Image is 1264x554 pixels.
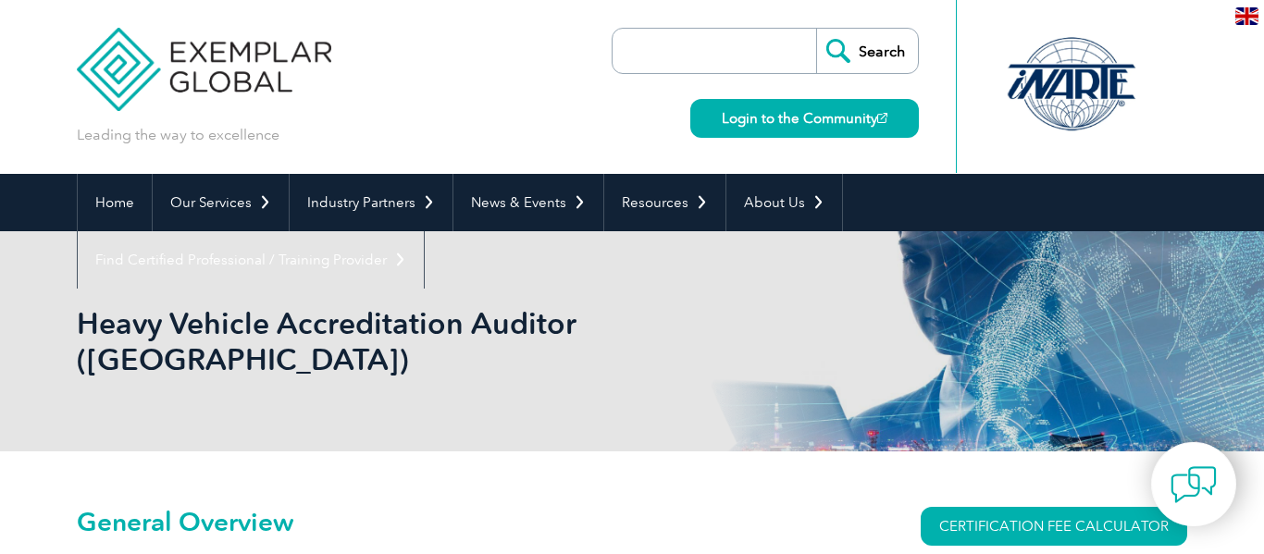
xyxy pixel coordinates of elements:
a: Find Certified Professional / Training Provider [78,231,424,289]
img: open_square.png [877,113,887,123]
a: Login to the Community [690,99,919,138]
p: Leading the way to excellence [77,125,279,145]
a: Resources [604,174,725,231]
a: About Us [726,174,842,231]
h1: Heavy Vehicle Accreditation Auditor ([GEOGRAPHIC_DATA]) [77,305,787,377]
a: CERTIFICATION FEE CALCULATOR [921,507,1187,546]
a: Our Services [153,174,289,231]
a: Industry Partners [290,174,452,231]
a: News & Events [453,174,603,231]
input: Search [816,29,918,73]
img: contact-chat.png [1171,462,1217,508]
a: Home [78,174,152,231]
img: en [1235,7,1258,25]
h2: General Overview [77,507,854,536]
